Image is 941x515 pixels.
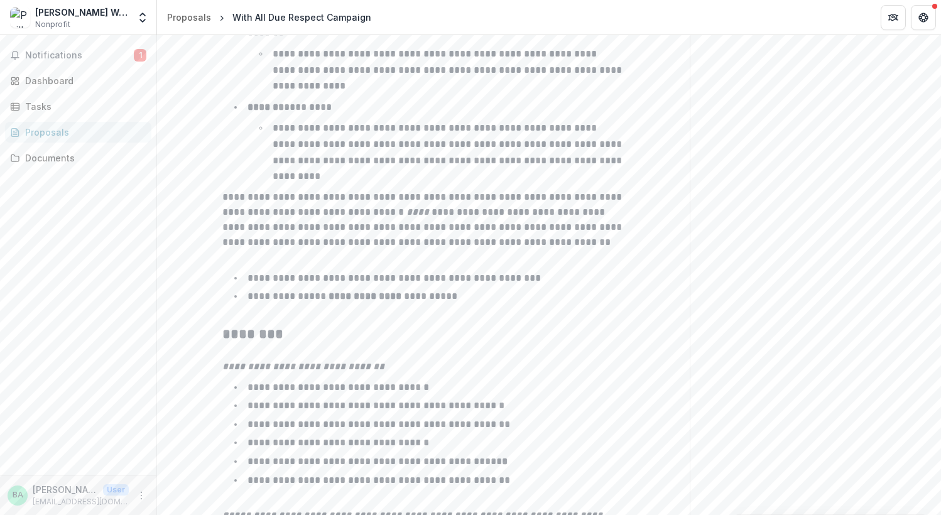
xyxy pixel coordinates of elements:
[911,5,936,30] button: Get Help
[25,74,141,87] div: Dashboard
[25,126,141,139] div: Proposals
[5,70,151,91] a: Dashboard
[134,5,151,30] button: Open entity switcher
[167,11,211,24] div: Proposals
[5,122,151,143] a: Proposals
[162,8,376,26] nav: breadcrumb
[10,8,30,28] img: Philly Black Worker Project
[25,50,134,61] span: Notifications
[5,45,151,65] button: Notifications1
[162,8,216,26] a: Proposals
[35,6,129,19] div: [PERSON_NAME] Worker Project
[5,96,151,117] a: Tasks
[5,148,151,168] a: Documents
[134,49,146,62] span: 1
[232,11,371,24] div: With All Due Respect Campaign
[35,19,70,30] span: Nonprofit
[33,496,129,507] p: [EMAIL_ADDRESS][DOMAIN_NAME]
[13,491,23,499] div: Brittany Alston
[103,484,129,496] p: User
[25,151,141,165] div: Documents
[25,100,141,113] div: Tasks
[33,483,98,496] p: [PERSON_NAME]
[881,5,906,30] button: Partners
[134,488,149,503] button: More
